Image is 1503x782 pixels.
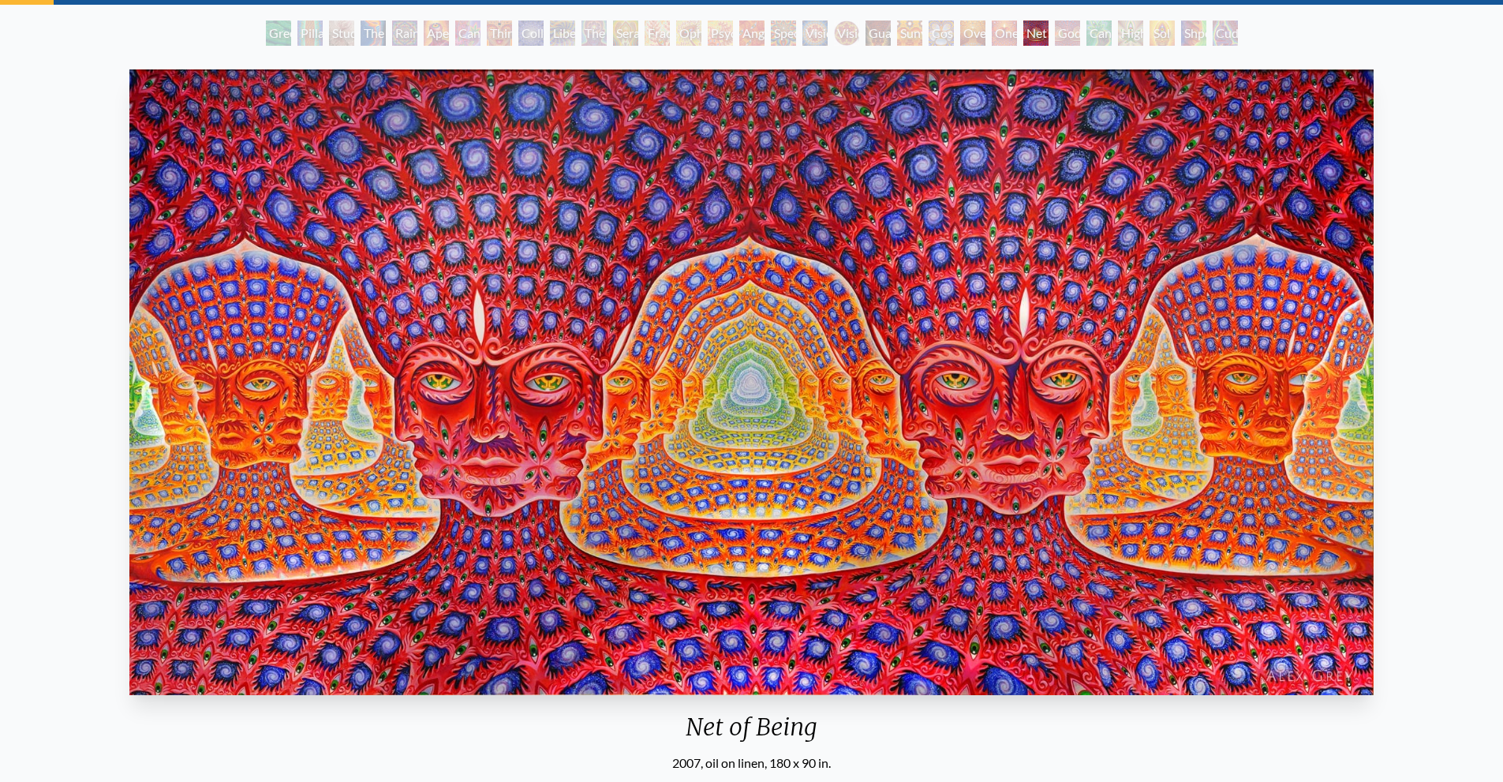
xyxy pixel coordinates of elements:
div: Study for the Great Turn [329,21,354,46]
div: Liberation Through Seeing [550,21,575,46]
div: 2007, oil on linen, 180 x 90 in. [123,754,1381,773]
div: Net of Being [123,713,1381,754]
div: Ophanic Eyelash [676,21,701,46]
div: Third Eye Tears of Joy [487,21,512,46]
div: Rainbow Eye Ripple [392,21,417,46]
div: Angel Skin [739,21,765,46]
div: Godself [1055,21,1080,46]
div: Sol Invictus [1150,21,1175,46]
div: Psychomicrograph of a Fractal Paisley Cherub Feather Tip [708,21,733,46]
div: Green Hand [266,21,291,46]
div: The Seer [581,21,607,46]
div: Sunyata [897,21,922,46]
div: Seraphic Transport Docking on the Third Eye [613,21,638,46]
div: Net of Being [1023,21,1049,46]
div: Cannafist [1086,21,1112,46]
div: Vision Crystal [802,21,828,46]
div: Aperture [424,21,449,46]
div: Pillar of Awareness [297,21,323,46]
div: Oversoul [960,21,985,46]
div: Collective Vision [518,21,544,46]
div: Spectral Lotus [771,21,796,46]
div: Cannabis Sutra [455,21,480,46]
div: Fractal Eyes [645,21,670,46]
img: Net-of-Being-2021-Alex-Grey-watermarked.jpeg [129,69,1374,695]
div: One [992,21,1017,46]
div: Cuddle [1213,21,1238,46]
div: Shpongled [1181,21,1206,46]
div: Cosmic Elf [929,21,954,46]
div: Guardian of Infinite Vision [866,21,891,46]
div: The Torch [361,21,386,46]
div: Vision [PERSON_NAME] [834,21,859,46]
div: Higher Vision [1118,21,1143,46]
